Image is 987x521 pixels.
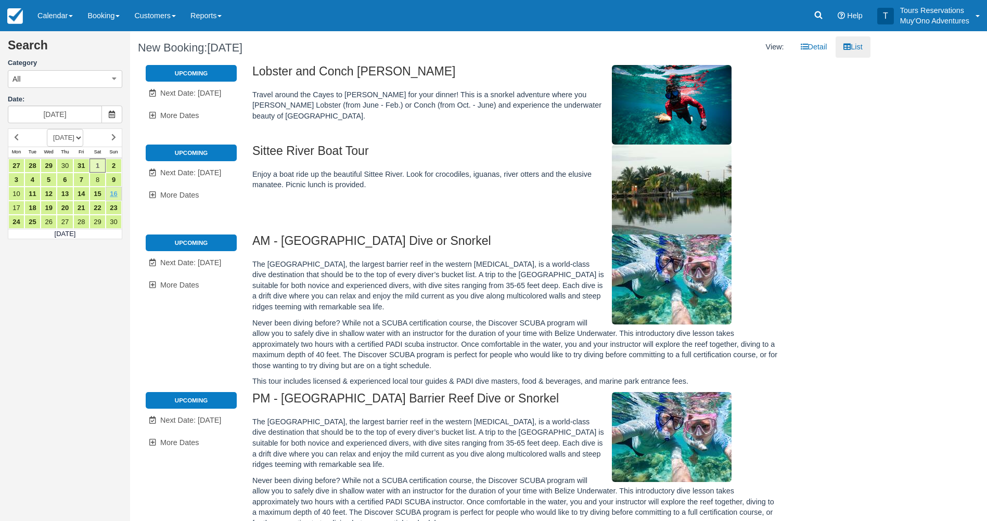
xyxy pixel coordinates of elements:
[146,410,237,431] a: Next Date: [DATE]
[612,145,732,235] img: M307-1
[252,65,780,84] h2: Lobster and Conch [PERSON_NAME]
[24,147,41,158] th: Tue
[41,215,57,229] a: 26
[89,173,106,187] a: 8
[73,201,89,215] a: 21
[106,201,122,215] a: 23
[252,235,780,254] h2: AM - [GEOGRAPHIC_DATA] Dive or Snorkel
[89,215,106,229] a: 29
[89,159,106,173] a: 1
[8,147,24,158] th: Mon
[8,201,24,215] a: 17
[106,173,122,187] a: 9
[57,187,73,201] a: 13
[89,147,106,158] th: Sat
[8,187,24,201] a: 10
[146,235,237,251] li: Upcoming
[252,89,780,122] p: Travel around the Cayes to [PERSON_NAME] for your dinner! This is a snorkel adventure where you [...
[160,191,199,199] span: More Dates
[847,11,863,20] span: Help
[8,39,122,58] h2: Search
[57,173,73,187] a: 6
[612,65,732,145] img: M306-1
[252,145,780,164] h2: Sittee River Boat Tour
[89,201,106,215] a: 22
[146,252,237,273] a: Next Date: [DATE]
[57,215,73,229] a: 27
[8,215,24,229] a: 24
[838,12,845,19] i: Help
[8,173,24,187] a: 3
[160,111,199,120] span: More Dates
[146,83,237,104] a: Next Date: [DATE]
[12,74,21,84] span: All
[73,173,89,187] a: 7
[160,258,221,267] span: Next Date: [DATE]
[106,159,122,173] a: 2
[758,36,792,58] li: View:
[160,438,199,447] span: More Dates
[24,159,41,173] a: 28
[836,36,870,58] a: List
[57,201,73,215] a: 20
[73,215,89,229] a: 28
[73,187,89,201] a: 14
[57,147,73,158] th: Thu
[41,159,57,173] a: 29
[8,159,24,173] a: 27
[252,318,780,371] p: Never been diving before? While not a SCUBA certification course, the Discover SCUBA program will...
[160,416,221,424] span: Next Date: [DATE]
[41,201,57,215] a: 19
[8,70,122,88] button: All
[900,5,969,16] p: Tours Reservations
[89,187,106,201] a: 15
[146,145,237,161] li: Upcoming
[7,8,23,24] img: checkfront-main-nav-mini-logo.png
[106,147,122,158] th: Sun
[8,95,122,105] label: Date:
[900,16,969,26] p: Muy'Ono Adventures
[160,281,199,289] span: More Dates
[793,36,835,58] a: Detail
[207,41,242,54] span: [DATE]
[138,42,492,54] h1: New Booking:
[252,169,780,190] p: Enjoy a boat ride up the beautiful Sittee River. Look for crocodiles, iguanas, river otters and t...
[106,215,122,229] a: 30
[160,168,221,177] span: Next Date: [DATE]
[160,89,221,97] span: Next Date: [DATE]
[877,8,894,24] div: T
[146,392,237,409] li: Upcoming
[252,376,780,387] p: This tour includes licensed & experienced local tour guides & PADI dive masters, food & beverages...
[612,392,732,482] img: M295-1
[24,201,41,215] a: 18
[146,65,237,82] li: Upcoming
[252,392,780,411] h2: PM - [GEOGRAPHIC_DATA] Barrier Reef Dive or Snorkel
[41,187,57,201] a: 12
[252,416,780,470] p: The [GEOGRAPHIC_DATA], the largest barrier reef in the western [MEDICAL_DATA], is a world-class d...
[106,187,122,201] a: 16
[24,173,41,187] a: 4
[8,229,122,239] td: [DATE]
[24,187,41,201] a: 11
[73,147,89,158] th: Fri
[146,162,237,184] a: Next Date: [DATE]
[252,259,780,312] p: The [GEOGRAPHIC_DATA], the largest barrier reef in the western [MEDICAL_DATA], is a world-class d...
[41,147,57,158] th: Wed
[57,159,73,173] a: 30
[612,235,732,324] img: M294-1
[8,58,122,68] label: Category
[41,173,57,187] a: 5
[73,159,89,173] a: 31
[24,215,41,229] a: 25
